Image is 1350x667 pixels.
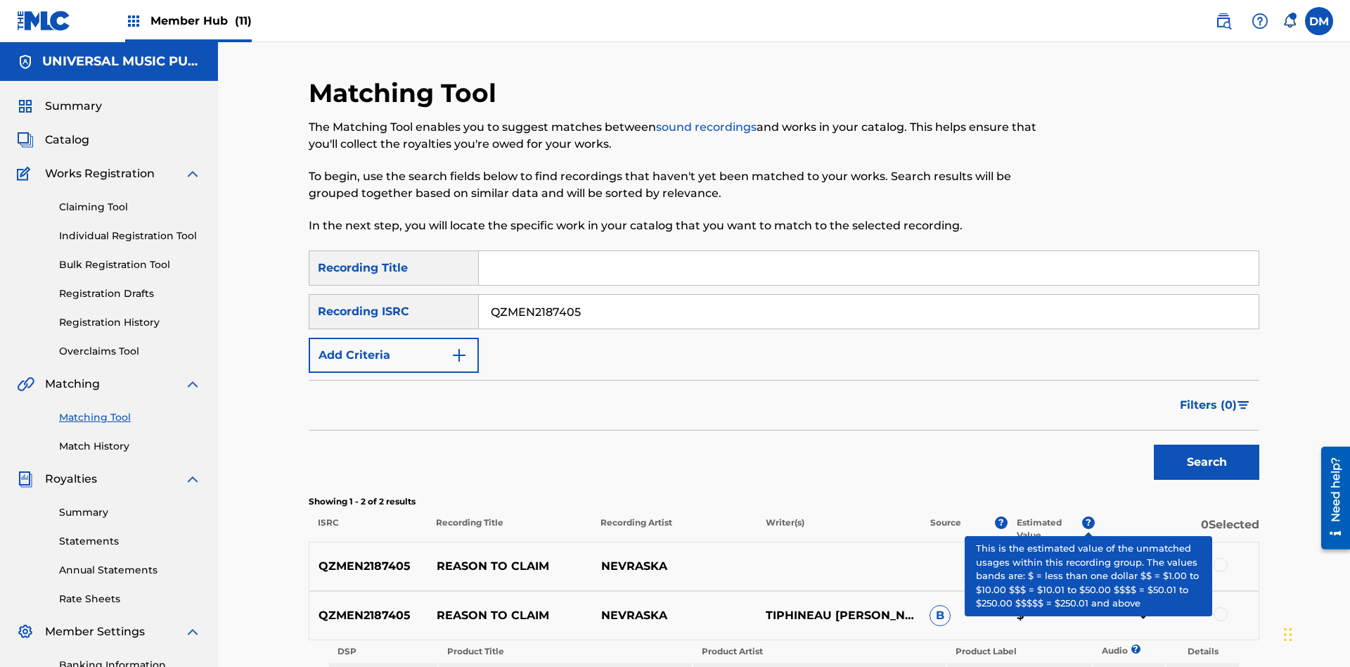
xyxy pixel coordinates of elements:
img: Matching [17,376,34,393]
img: help [1252,13,1268,30]
p: 0 Selected [1095,516,1259,542]
span: (11) [235,14,252,27]
p: NEVRASKA [591,558,756,575]
a: Registration History [59,315,201,330]
a: Public Search [1209,7,1237,35]
button: Filters (0) [1171,388,1259,423]
button: Search [1154,445,1259,480]
a: Rate Sheets [59,592,201,606]
a: Match History [59,439,201,454]
p: Audio [1093,644,1110,657]
span: Matching [45,376,100,393]
img: expand [184,623,201,640]
span: Summary [45,98,102,115]
p: REASON TO CLAIM [427,558,592,575]
img: MLC Logo [17,11,71,31]
img: Royalties [17,471,34,488]
p: Estimated Value [1017,516,1081,542]
img: Accounts [17,53,34,70]
img: Top Rightsholders [125,13,142,30]
img: expand [184,165,201,182]
p: QZMEN2187405 [309,607,427,624]
iframe: Resource Center [1311,441,1350,557]
th: Details [1166,642,1239,661]
div: Notifications [1282,14,1297,28]
th: Product Label [947,642,1091,661]
p: QZMEN2187405 [309,558,427,575]
a: SummarySummary [17,98,102,115]
p: Writer(s) [756,516,920,542]
h5: UNIVERSAL MUSIC PUB GROUP [42,53,201,70]
img: Works Registration [17,165,35,182]
a: CatalogCatalog [17,132,89,148]
p: $ [1008,607,1095,624]
img: Summary [17,98,34,115]
a: sound recordings [656,120,757,134]
p: REASON TO CLAIM [427,607,592,624]
img: expand [184,471,201,488]
a: Bulk Registration Tool [59,258,201,272]
div: Drag [1284,614,1292,656]
img: filter [1237,401,1249,409]
a: Claiming Tool [59,200,201,215]
p: Source [930,516,961,542]
img: search [1215,13,1232,30]
img: contract [1135,607,1152,624]
p: Recording Artist [591,516,756,542]
span: Member Hub [150,13,252,29]
span: Works Registration [45,165,155,182]
iframe: Chat Widget [1280,599,1350,667]
img: Catalog [17,132,34,148]
div: Help [1246,7,1274,35]
p: To begin, use the search fields below to find recordings that haven't yet been matched to your wo... [309,168,1041,202]
a: Statements [59,534,201,549]
th: Product Title [439,642,691,661]
img: 9d2ae6d4665cec9f34b9.svg [451,347,468,364]
span: Catalog [45,132,89,148]
button: Add Criteria [309,338,479,373]
a: Individual Registration Tool [59,229,201,243]
th: Product Artist [693,642,946,661]
p: Recording Title [427,516,591,542]
a: Matching Tool [59,410,201,425]
a: Overclaims Tool [59,344,201,359]
p: In the next step, you will locate the specific work in your catalog that you want to match to the... [309,217,1041,234]
a: Summary [59,505,201,520]
img: expand [1135,558,1152,575]
p: NEVRASKA [591,607,756,624]
p: TIPHINEAU [PERSON_NAME] [756,607,920,624]
span: ? [1082,516,1095,529]
th: DSP [329,642,437,661]
span: Royalties [45,471,97,488]
h2: Matching Tool [309,77,503,109]
form: Search Form [309,250,1259,487]
div: User Menu [1305,7,1333,35]
img: Member Settings [17,623,34,640]
img: expand [184,376,201,393]
p: ISRC [309,516,427,542]
span: B [930,605,951,626]
span: ? [995,516,1008,529]
p: $ [1008,558,1095,575]
a: Registration Drafts [59,286,201,301]
p: Showing 1 - 2 of 2 results [309,495,1259,508]
span: Member Settings [45,623,145,640]
a: Annual Statements [59,563,201,578]
p: The Matching Tool enables you to suggest matches between and works in your catalog. This helps en... [309,119,1041,153]
span: Filters ( 0 ) [1180,397,1237,414]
